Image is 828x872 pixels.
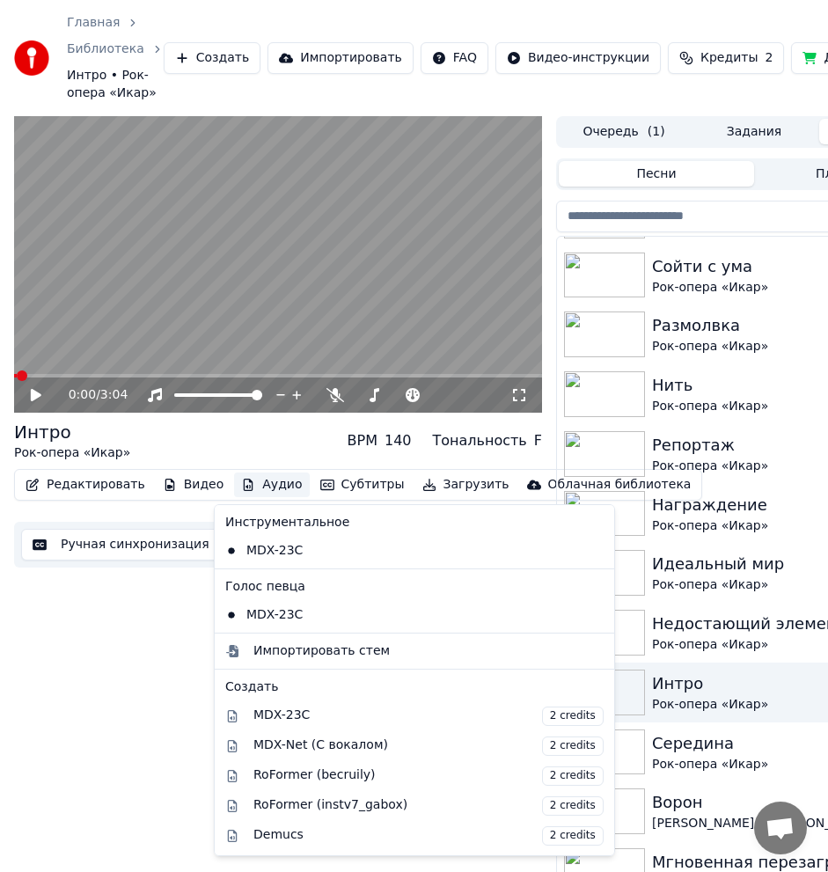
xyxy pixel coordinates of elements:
div: MDX-23C [253,707,604,726]
div: Импортировать стем [253,642,390,660]
div: Облачная библиотека [548,476,692,494]
span: 0:00 [69,386,96,404]
div: Demucs [253,826,604,846]
button: Загрузить [415,473,517,497]
div: F [534,430,542,451]
span: ( 1 ) [648,123,665,141]
a: Главная [67,14,120,32]
div: MDX-Net (С вокалом) [253,736,604,756]
button: Субтитры [313,473,412,497]
div: Голос певца [218,573,611,601]
div: Инструментальное [218,509,611,537]
span: 2 credits [542,796,604,816]
div: Создать [225,678,604,696]
span: 2 credits [542,736,604,756]
button: Очередь [559,119,689,144]
div: BPM [348,430,377,451]
button: Ручная синхронизация [21,529,221,561]
span: 2 credits [542,826,604,846]
span: 2 credits [542,707,604,726]
div: Рок-опера «Икар» [14,444,130,462]
a: Открытый чат [754,802,807,854]
button: Аудио [234,473,309,497]
button: Задания [689,119,819,144]
div: RoFormer (becruily) [253,766,604,786]
span: 2 credits [542,766,604,786]
button: Создать [164,42,260,74]
a: Библиотека [67,40,144,58]
span: Кредиты [700,49,758,67]
div: Интро [14,420,130,444]
button: Кредиты2 [668,42,784,74]
span: 3:04 [100,386,128,404]
button: Песни [559,161,754,187]
div: 140 [385,430,412,451]
button: Редактировать [18,473,152,497]
nav: breadcrumb [67,14,164,102]
div: MDX-23C [218,537,584,565]
button: FAQ [421,42,488,74]
button: Импортировать [267,42,414,74]
div: / [69,386,111,404]
img: youka [14,40,49,76]
div: MDX-23C [218,601,584,629]
button: Видео-инструкции [495,42,661,74]
div: Тональность [433,430,527,451]
div: RoFormer (instv7_gabox) [253,796,604,816]
span: Интро • Рок-опера «Икар» [67,67,164,102]
span: 2 [765,49,773,67]
button: Видео [156,473,231,497]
